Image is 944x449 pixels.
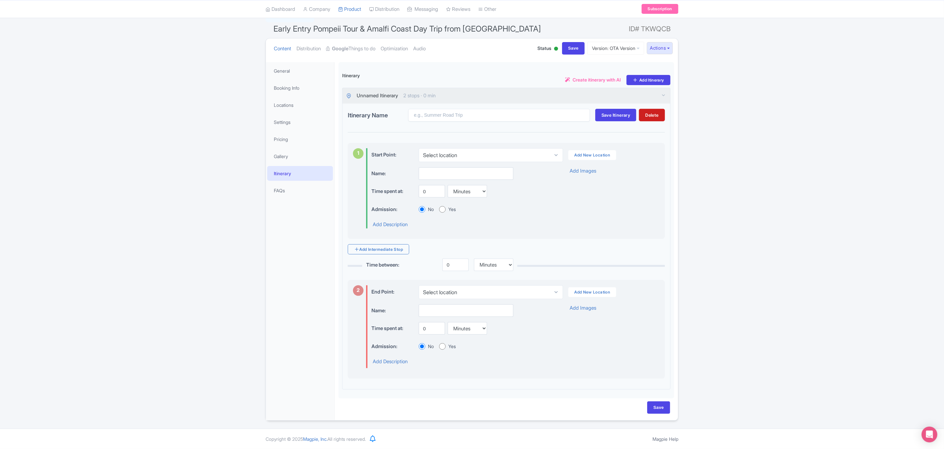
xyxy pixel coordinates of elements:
[274,38,291,59] a: Content
[371,203,413,213] label: Admission:
[602,112,630,118] span: Save Itinerary
[273,24,541,34] span: Early Entry Pompeii Tour & Amalfi Coast Day Trip from [GEOGRAPHIC_DATA]
[353,148,364,159] div: 1
[647,42,673,54] button: Actions
[366,258,435,269] label: Time between:
[371,322,413,332] label: Time spent at:
[428,206,434,213] label: No
[373,358,408,366] a: Add Description
[553,44,559,54] div: Active
[922,427,937,442] div: Open Intercom Messenger
[381,38,408,59] a: Optimization
[562,42,585,55] input: Save
[371,149,396,159] label: Start Point:
[408,109,590,122] input: e.g., Summer Road Trip
[587,42,644,55] a: Version: OTA Version
[303,436,327,442] span: Magpie, Inc.
[348,244,409,254] a: Add Intermediate Stop
[538,45,552,52] span: Status
[639,109,665,121] button: Delete
[595,109,636,121] button: Save Itinerary
[568,150,617,160] a: Add New Location
[371,286,394,296] label: End Point:
[267,166,333,181] a: Itinerary
[326,38,375,59] a: GoogleThings to do
[348,111,408,120] label: Itinerary Name
[353,285,364,296] div: 2
[371,167,413,177] label: Name:
[626,75,671,85] a: Add Itinerary
[267,132,333,147] a: Pricing
[568,287,617,297] a: Add New Location
[267,98,333,112] a: Locations
[373,221,408,228] a: Add Description
[296,38,321,59] a: Distribution
[267,81,333,95] a: Booking Info
[570,304,596,312] a: Add Images
[629,22,671,35] span: ID# TKWQCB
[371,304,413,315] label: Name:
[647,401,670,414] input: Save
[565,76,621,84] a: Create itinerary with AI
[357,92,398,100] span: Unnamed Itinerary
[267,183,333,198] a: FAQs
[428,343,434,350] label: No
[573,76,621,83] span: Create itinerary with AI
[642,4,678,14] a: Subscription
[371,340,413,350] label: Admission:
[342,72,360,79] label: Itinerary
[448,206,456,213] label: Yes
[403,92,436,100] span: 2 stops · 0 min
[413,38,426,59] a: Audio
[652,436,678,442] a: Magpie Help
[267,149,333,164] a: Gallery
[332,45,348,53] strong: Google
[570,167,596,175] a: Add Images
[267,115,333,130] a: Settings
[371,185,413,195] label: Time spent at:
[267,63,333,78] a: General
[448,343,456,350] label: Yes
[262,436,370,442] div: Copyright © 2025 All rights reserved.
